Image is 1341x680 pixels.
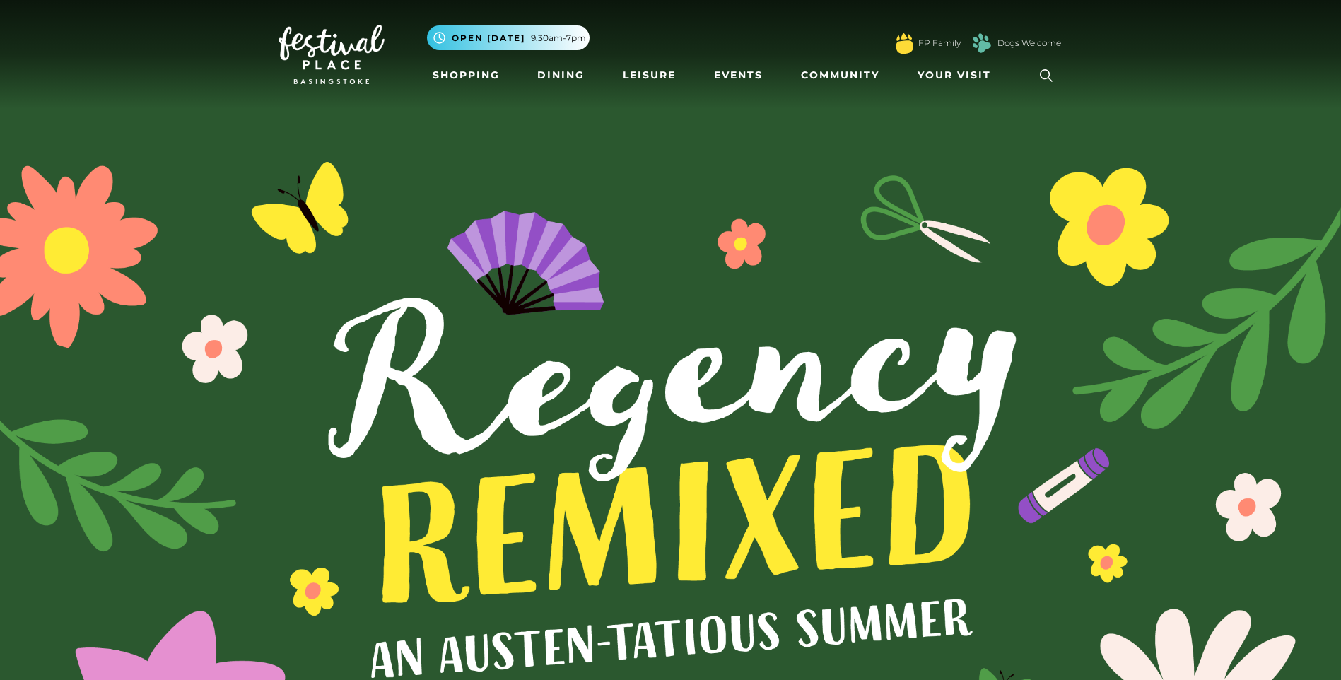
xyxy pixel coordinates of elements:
a: FP Family [918,37,961,49]
a: Leisure [617,62,681,88]
a: Community [795,62,885,88]
a: Dining [532,62,590,88]
a: Events [708,62,768,88]
img: Festival Place Logo [279,25,385,84]
a: Your Visit [912,62,1004,88]
span: Open [DATE] [452,32,525,45]
span: Your Visit [918,68,991,83]
span: 9.30am-7pm [531,32,586,45]
a: Shopping [427,62,505,88]
button: Open [DATE] 9.30am-7pm [427,25,590,50]
a: Dogs Welcome! [997,37,1063,49]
